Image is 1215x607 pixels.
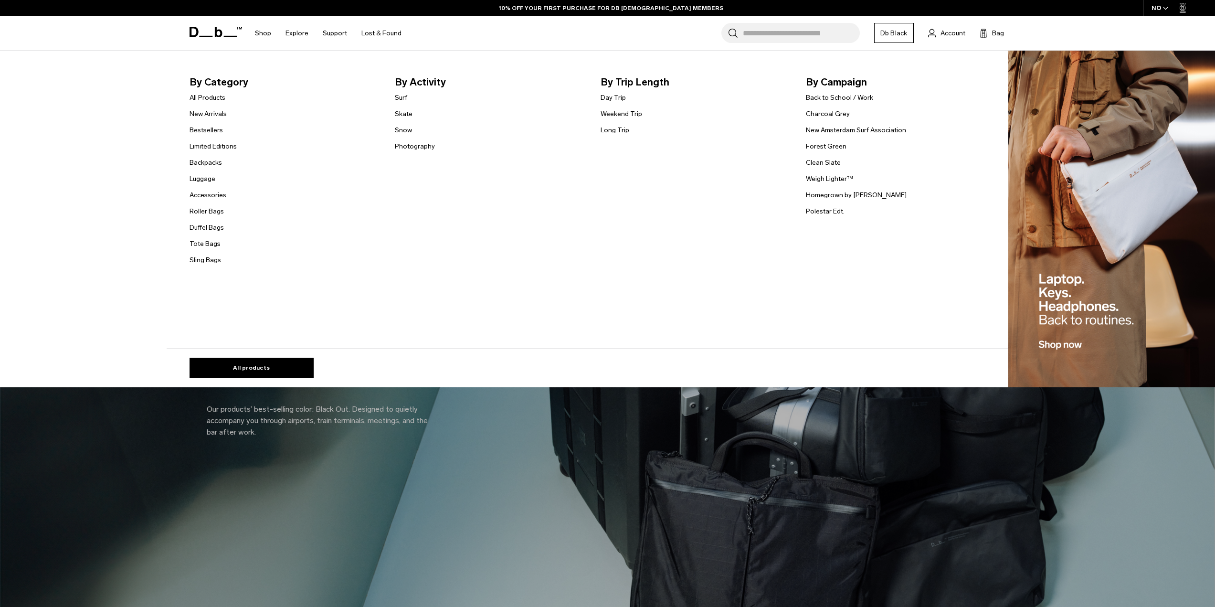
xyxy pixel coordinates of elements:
[806,125,906,135] a: New Amsterdam Surf Association
[940,28,965,38] span: Account
[190,141,237,151] a: Limited Editions
[190,190,226,200] a: Accessories
[992,28,1004,38] span: Bag
[190,174,215,184] a: Luggage
[806,93,873,103] a: Back to School / Work
[806,141,846,151] a: Forest Green
[190,206,224,216] a: Roller Bags
[248,16,409,50] nav: Main Navigation
[601,109,642,119] a: Weekend Trip
[980,27,1004,39] button: Bag
[190,255,221,265] a: Sling Bags
[190,158,222,168] a: Backpacks
[806,206,845,216] a: Polestar Edt.
[323,16,347,50] a: Support
[806,174,853,184] a: Weigh Lighter™
[499,4,723,12] a: 10% OFF YOUR FIRST PURCHASE FOR DB [DEMOGRAPHIC_DATA] MEMBERS
[190,109,227,119] a: New Arrivals
[395,109,412,119] a: Skate
[190,125,223,135] a: Bestsellers
[285,16,308,50] a: Explore
[361,16,401,50] a: Lost & Found
[806,190,907,200] a: Homegrown by [PERSON_NAME]
[190,239,221,249] a: Tote Bags
[806,109,850,119] a: Charcoal Grey
[806,158,841,168] a: Clean Slate
[255,16,271,50] a: Shop
[874,23,914,43] a: Db Black
[601,75,791,90] span: By Trip Length
[928,27,965,39] a: Account
[190,358,314,378] a: All products
[395,93,407,103] a: Surf
[395,75,585,90] span: By Activity
[806,75,996,90] span: By Campaign
[601,93,626,103] a: Day Trip
[190,223,224,233] a: Duffel Bags
[601,125,629,135] a: Long Trip
[190,75,380,90] span: By Category
[190,93,225,103] a: All Products
[395,125,412,135] a: Snow
[395,141,435,151] a: Photography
